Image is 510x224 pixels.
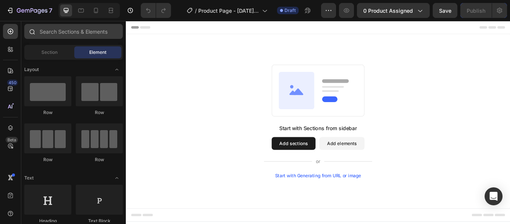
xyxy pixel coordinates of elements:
span: Draft [284,7,296,14]
input: Search Sections & Elements [24,24,123,39]
p: 7 [49,6,52,15]
span: Element [89,49,106,56]
div: Start with Generating from URL or image [174,177,274,183]
div: Row [24,156,71,163]
button: Add elements [226,135,278,150]
span: Toggle open [111,64,123,76]
span: Section [41,49,57,56]
div: Start with Sections from sidebar [179,120,269,129]
button: 0 product assigned [357,3,430,18]
div: Row [76,109,123,116]
button: 7 [3,3,56,18]
span: / [195,7,197,15]
button: Publish [460,3,492,18]
div: Row [76,156,123,163]
span: Toggle open [111,172,123,184]
span: Text [24,175,34,181]
iframe: Design area [126,21,510,224]
div: Open Intercom Messenger [485,187,503,205]
span: Save [439,7,451,14]
div: Publish [467,7,485,15]
button: Save [433,3,457,18]
span: Product Page - [DATE] 01:31:21 [198,7,259,15]
span: Layout [24,66,39,73]
div: Beta [6,137,18,143]
div: Row [24,109,71,116]
button: Add sections [170,135,221,150]
div: Undo/Redo [141,3,171,18]
span: 0 product assigned [363,7,413,15]
div: 450 [7,80,18,86]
